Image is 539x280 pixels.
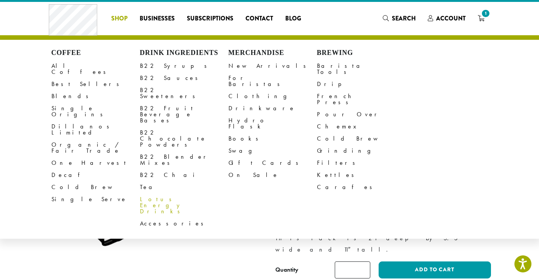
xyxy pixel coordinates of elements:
a: Chemex [317,120,405,133]
span: 1 [480,8,491,19]
span: Subscriptions [187,14,233,23]
a: Drinkware [228,102,317,114]
span: Blog [285,14,301,23]
a: On Sale [228,169,317,181]
a: Carafes [317,181,405,193]
a: Best Sellers [51,78,140,90]
div: Quantity [275,265,298,274]
a: Cold Brew [51,181,140,193]
a: All Coffees [51,60,140,78]
a: Single Serve [51,193,140,205]
p: This rack is 21″ deep by 5.5″ wide and 11″ tall. [275,233,491,255]
a: Tea [140,181,228,193]
a: Gift Cards [228,157,317,169]
a: Organic / Fair Trade [51,139,140,157]
a: Filters [317,157,405,169]
a: For Baristas [228,72,317,90]
a: B22 Sweeteners [140,84,228,102]
a: B22 Syrups [140,60,228,72]
h4: Merchandise [228,49,317,57]
span: Shop [111,14,127,23]
a: Grinding [317,145,405,157]
a: B22 Fruit Beverage Bases [140,102,228,127]
span: Account [436,14,466,23]
a: Accessories [140,217,228,230]
button: Add to cart [379,261,491,278]
a: One Harvest [51,157,140,169]
span: Contact [245,14,273,23]
a: Swag [228,145,317,157]
a: Kettles [317,169,405,181]
a: B22 Sauces [140,72,228,84]
a: Blends [51,90,140,102]
a: Books [228,133,317,145]
a: Pour Over [317,108,405,120]
a: Lotus Energy Drinks [140,193,228,217]
a: Shop [105,13,134,25]
a: New Arrivals [228,60,317,72]
a: Hydro Flask [228,114,317,133]
a: French Press [317,90,405,108]
a: B22 Chocolate Powders [140,127,228,151]
input: Product quantity [335,261,370,278]
a: Cold Brew [317,133,405,145]
a: B22 Blender Mixes [140,151,228,169]
h4: Coffee [51,49,140,57]
a: Single Origins [51,102,140,120]
a: Drip [317,78,405,90]
span: Businesses [140,14,175,23]
a: Dillanos Limited [51,120,140,139]
a: Decaf [51,169,140,181]
a: Search [377,12,422,25]
a: B22 Chai [140,169,228,181]
span: Search [392,14,416,23]
a: Barista Tools [317,60,405,78]
h4: Drink Ingredients [140,49,228,57]
a: Clothing [228,90,317,102]
h4: Brewing [317,49,405,57]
